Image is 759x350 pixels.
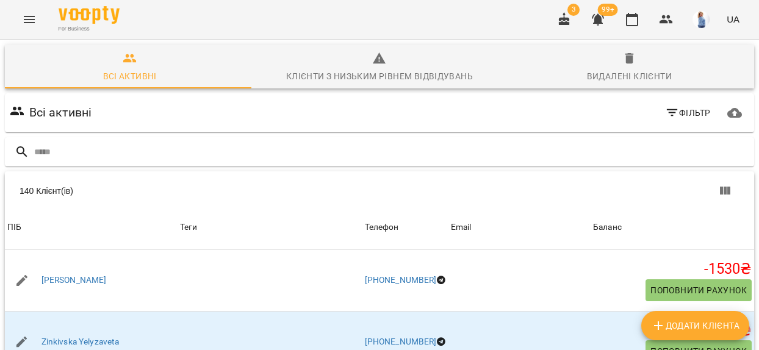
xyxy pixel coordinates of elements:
[5,171,754,210] div: Table Toolbar
[451,220,588,235] span: Email
[365,220,399,235] div: Sort
[665,105,711,120] span: Фільтр
[29,103,92,122] h6: Всі активні
[41,274,107,287] a: [PERSON_NAME]
[692,11,710,28] img: b38607bbce4ac937a050fa719d77eff5.jpg
[598,4,618,16] span: 99+
[365,220,399,235] div: Телефон
[593,260,752,279] h5: -1530 ₴
[727,13,739,26] span: UA
[15,5,44,34] button: Menu
[365,275,437,285] a: [PHONE_NUMBER]
[722,8,744,30] button: UA
[651,318,739,333] span: Додати клієнта
[650,283,747,298] span: Поповнити рахунок
[7,220,175,235] span: ПІБ
[567,4,580,16] span: 3
[103,69,157,84] div: Всі активні
[41,336,120,348] a: Zinkivska Yelyzaveta
[587,69,672,84] div: Видалені клієнти
[646,279,752,301] button: Поповнити рахунок
[286,69,473,84] div: Клієнти з низьким рівнем відвідувань
[59,6,120,24] img: Voopty Logo
[593,220,752,235] span: Баланс
[365,220,446,235] span: Телефон
[593,220,622,235] div: Баланс
[593,321,752,340] h5: 0 ₴
[365,337,437,346] a: [PHONE_NUMBER]
[710,176,739,205] button: Показати колонки
[20,185,392,197] div: 140 Клієнт(ів)
[180,220,360,235] div: Теги
[451,220,472,235] div: Sort
[7,220,21,235] div: Sort
[660,102,716,124] button: Фільтр
[593,220,622,235] div: Sort
[7,220,21,235] div: ПІБ
[59,25,120,33] span: For Business
[451,220,472,235] div: Email
[641,311,749,340] button: Додати клієнта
